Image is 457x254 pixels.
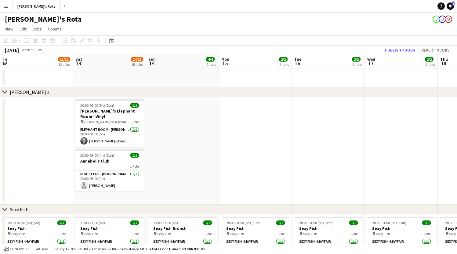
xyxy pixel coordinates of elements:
div: 4 Jobs [206,62,216,67]
div: [PERSON_NAME]'s [10,89,49,95]
h3: Sexy Fish [2,226,71,231]
h3: [PERSON_NAME]'s Elephant Room - Vinyl [75,108,144,119]
span: 4/4 [206,57,215,62]
button: Revert 4 jobs [419,46,452,54]
span: 1/1 [349,220,358,225]
span: 20:30-01:30 (5h) (Sat) [7,220,40,225]
span: 1 Role [422,231,431,236]
span: 1/1 [57,220,66,225]
span: 2/2 [352,57,361,62]
app-card-role: ELEPHANT ROOM - [PERSON_NAME]'S1/120:00-01:00 (5h)[PERSON_NAME]-Styles [75,126,144,147]
span: 16 [293,60,301,67]
span: Mon [221,56,229,62]
span: 1 Role [130,231,139,236]
span: 20:00-01:00 (5h) (Thu) [372,220,406,225]
span: 1 Role [276,231,285,236]
span: 17:00-21:00 (4h) [80,220,105,225]
h3: Annabel's Club [75,158,144,164]
span: 1 Role [203,231,212,236]
span: Fri [2,56,7,62]
button: Confirmed [3,246,30,252]
span: 2/2 [279,57,288,62]
span: Wed [367,56,375,62]
span: Sun [148,56,156,62]
span: 1 Role [130,164,139,169]
div: 2 Jobs [352,62,362,67]
span: 14/15 [131,57,143,62]
span: [PERSON_NAME]'s Elephant Room- Vinyl Set [84,120,130,124]
span: Jobs [33,26,42,32]
span: 20:00-01:00 (5h) (Wed) [299,220,334,225]
span: Confirmed [10,247,29,251]
span: Sexy Fish [84,231,98,236]
span: 1 Role [57,231,66,236]
div: [DATE] [5,47,19,53]
span: Comms [48,26,62,32]
span: 23:00-03:00 (4h) (Sun) [80,153,114,158]
app-user-avatar: Katie Farrow [439,16,446,23]
span: 13:00-17:00 (4h) [153,220,178,225]
span: Week 37 [20,48,35,52]
span: Sexy Fish [230,231,244,236]
app-user-avatar: Katie Farrow [445,16,452,23]
span: 1 [452,2,455,5]
button: [PERSON_NAME]'s Rota [13,0,61,12]
div: BST [38,48,44,52]
span: Sat [75,56,82,62]
span: 20:00-01:00 (5h) (Tue) [226,220,260,225]
h3: Sexy Fish [75,226,144,231]
span: Total Confirmed £2 006 935.00 [151,247,204,251]
a: Jobs [30,25,44,33]
div: 12 Jobs [58,62,70,67]
span: Thu [440,56,448,62]
span: Tue [294,56,301,62]
app-job-card: 20:00-01:00 (5h) (Sun)1/1[PERSON_NAME]'s Elephant Room - Vinyl [PERSON_NAME]'s Elephant Room- Vin... [75,99,144,147]
span: Sexy Fish [376,231,390,236]
span: 1/1 [276,220,285,225]
h3: Sexy Fish [221,226,290,231]
span: 1 Role [130,120,139,124]
a: Edit [17,25,29,33]
span: 18 [439,60,448,67]
h3: Sexy Fish [367,226,436,231]
span: 1/1 [130,153,139,158]
a: 1 [447,2,454,10]
div: Sexy Fish [10,206,28,213]
span: 1/1 [422,220,431,225]
span: 15 [220,60,229,67]
span: 1/1 [203,220,212,225]
span: 14 [147,60,156,67]
h1: [PERSON_NAME]'s Rota [5,15,82,24]
div: 2 Jobs [279,62,289,67]
span: Sexy Fish [11,231,25,236]
span: Sexy Fish [157,231,171,236]
span: 11/12 [58,57,70,62]
a: Comms [45,25,64,33]
a: View [2,25,16,33]
app-card-role: NIGHTCLUB - [PERSON_NAME]'S1/123:00-03:00 (4h)[PERSON_NAME] [75,171,144,191]
span: 2/2 [425,57,433,62]
span: 1/1 [130,220,139,225]
span: 20:00-01:00 (5h) (Sun) [80,103,114,108]
button: Publish 4 jobs [383,46,418,54]
span: View [5,26,13,32]
span: 13 [74,60,82,67]
span: Edit [20,26,27,32]
span: 12 [2,60,7,67]
span: All jobs [35,247,49,251]
h3: Sexy Fish [294,226,363,231]
span: 1/1 [130,103,139,108]
div: 2 Jobs [425,62,435,67]
h3: Sexy Fish Brunch [148,226,217,231]
app-job-card: 23:00-03:00 (4h) (Sun)1/1Annabel's Club1 RoleNIGHTCLUB - [PERSON_NAME]'S1/123:00-03:00 (4h)[PERSO... [75,149,144,191]
div: 15 Jobs [131,62,143,67]
div: Salary £2 006 935.00 + Expenses £0.00 + Subsistence £0.00 = [55,247,204,251]
app-user-avatar: Victoria Goodsell [433,16,440,23]
span: 1 Role [349,231,358,236]
span: 17 [366,60,375,67]
span: Sexy Fish [303,231,317,236]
